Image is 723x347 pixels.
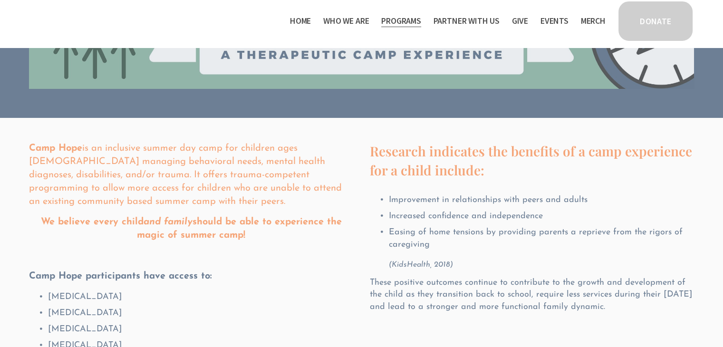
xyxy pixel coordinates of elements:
[540,13,569,29] a: Events
[389,261,453,269] em: (KidsHealth, 2018)
[434,14,500,28] span: Partner With Us
[29,271,212,281] strong: Camp Hope participants have access to:
[389,194,694,206] p: Improvement in relationships with peers and adults
[512,13,528,29] a: Give
[48,291,354,303] p: [MEDICAL_DATA]
[144,217,193,227] em: and family
[29,142,354,208] p: is an inclusive summer day camp for children ages [DEMOGRAPHIC_DATA] managing behavioral needs, m...
[290,13,311,29] a: Home
[370,277,694,313] p: These positive outcomes continue to contribute to the growth and development of the child as they...
[381,13,421,29] a: folder dropdown
[48,324,354,336] p: [MEDICAL_DATA]
[41,217,345,240] strong: We believe every child should be able to experience the magic of summer camp!
[389,227,694,251] p: Easing of home tensions by providing parents a reprieve from the rigors of caregiving
[434,13,500,29] a: folder dropdown
[323,14,369,28] span: Who We Are
[370,142,694,180] h4: Research indicates the benefits of a camp experience for a child include:
[581,13,606,29] a: Merch
[48,308,354,319] p: [MEDICAL_DATA]
[323,13,369,29] a: folder dropdown
[381,14,421,28] span: Programs
[389,211,694,222] p: Increased confidence and independence
[29,144,82,153] strong: Camp Hope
